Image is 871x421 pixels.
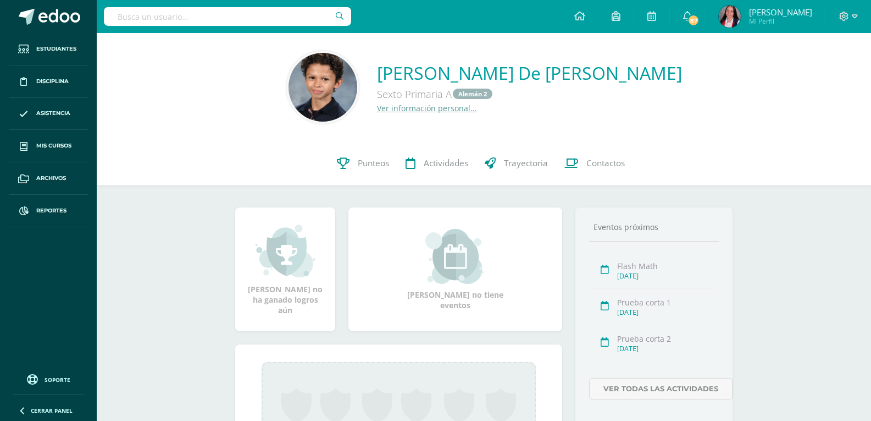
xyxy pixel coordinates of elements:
[377,103,477,113] a: Ver información personal...
[425,229,485,284] img: event_small.png
[719,6,741,28] img: 7adafb9e82a6a124d5dfdafab4d81904.png
[9,65,88,98] a: Disciplina
[453,89,492,99] a: Alemán 2
[401,229,511,310] div: [PERSON_NAME] no tiene eventos
[586,157,625,169] span: Contactos
[36,141,71,150] span: Mis cursos
[13,371,84,386] a: Soporte
[36,174,66,183] span: Archivos
[36,206,66,215] span: Reportes
[476,141,556,185] a: Trayectoria
[9,98,88,130] a: Asistencia
[589,222,719,232] div: Eventos próximos
[36,45,76,53] span: Estudiantes
[617,271,715,281] div: [DATE]
[36,77,69,86] span: Disciplina
[289,53,357,122] img: 1d45196ba4fe10dce887fb387e5aa633.png
[617,297,715,308] div: Prueba corta 1
[617,344,715,353] div: [DATE]
[9,130,88,162] a: Mis cursos
[377,85,682,103] div: Sexto Primaria A
[9,162,88,195] a: Archivos
[749,17,812,26] span: Mi Perfil
[617,333,715,344] div: Prueba corta 2
[358,157,389,169] span: Punteos
[36,109,70,118] span: Asistencia
[424,157,468,169] span: Actividades
[397,141,476,185] a: Actividades
[9,195,88,227] a: Reportes
[589,378,733,400] a: Ver todas las actividades
[687,14,700,26] span: 87
[556,141,633,185] a: Contactos
[617,308,715,317] div: [DATE]
[9,33,88,65] a: Estudiantes
[104,7,351,26] input: Busca un usuario...
[617,261,715,271] div: Flash Math
[377,61,682,85] a: [PERSON_NAME] De [PERSON_NAME]
[504,157,548,169] span: Trayectoria
[329,141,397,185] a: Punteos
[256,223,315,278] img: achievement_small.png
[45,376,70,384] span: Soporte
[246,223,324,315] div: [PERSON_NAME] no ha ganado logros aún
[31,407,73,414] span: Cerrar panel
[749,7,812,18] span: [PERSON_NAME]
